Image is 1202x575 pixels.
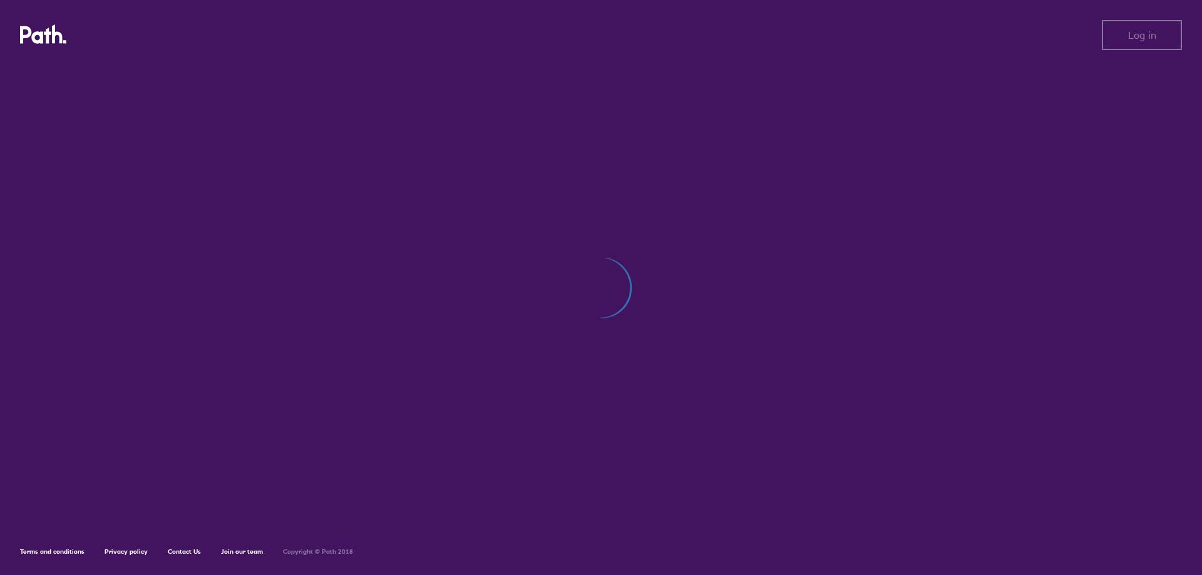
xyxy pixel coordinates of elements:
[168,547,201,556] a: Contact Us
[283,548,353,556] h6: Copyright © Path 2018
[221,547,263,556] a: Join our team
[1102,20,1182,50] button: Log in
[105,547,148,556] a: Privacy policy
[1128,29,1156,41] span: Log in
[20,547,85,556] a: Terms and conditions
